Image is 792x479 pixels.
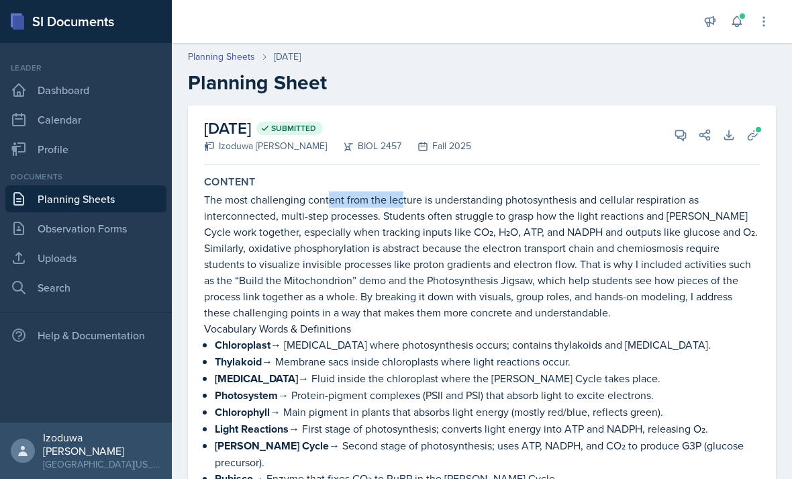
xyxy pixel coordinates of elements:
[204,175,256,189] label: Content
[188,50,255,64] a: Planning Sheets
[204,320,760,337] p: Vocabulary Words & Definitions
[5,185,166,212] a: Planning Sheets
[43,458,161,471] div: [GEOGRAPHIC_DATA][US_STATE]
[204,191,760,320] p: The most challenging content from the lecture is understanding photosynthesis and cellular respir...
[271,123,316,134] span: Submitted
[215,437,760,470] p: → Second stage of photosynthesis; uses ATP, NADPH, and CO₂ to produce G3P (glucose precursor).
[5,136,166,163] a: Profile
[5,62,166,74] div: Leader
[215,421,289,437] strong: Light Reactions
[215,421,760,437] p: → First stage of photosynthesis; converts light energy into ATP and NADPH, releasing O₂.
[215,353,760,370] p: → Membrane sacs inside chloroplasts where light reactions occur.
[43,431,161,458] div: Izoduwa [PERSON_NAME]
[5,77,166,103] a: Dashboard
[215,404,270,420] strong: Chlorophyll
[204,116,471,140] h2: [DATE]
[204,139,327,153] div: Izoduwa [PERSON_NAME]
[5,215,166,242] a: Observation Forms
[215,337,760,353] p: → [MEDICAL_DATA] where photosynthesis occurs; contains thylakoids and [MEDICAL_DATA].
[5,322,166,349] div: Help & Documentation
[188,71,776,95] h2: Planning Sheet
[215,387,760,404] p: → Protein-pigment complexes (PSII and PSI) that absorb light to excite electrons.
[327,139,401,153] div: BIOL 2457
[5,245,166,271] a: Uploads
[401,139,471,153] div: Fall 2025
[215,438,329,453] strong: [PERSON_NAME] Cycle
[5,106,166,133] a: Calendar
[215,337,270,353] strong: Chloroplast
[215,404,760,421] p: → Main pigment in plants that absorbs light energy (mostly red/blue, reflects green).
[5,274,166,301] a: Search
[215,371,298,386] strong: [MEDICAL_DATA]
[215,388,278,403] strong: Photosystem
[5,171,166,183] div: Documents
[215,370,760,387] p: → Fluid inside the chloroplast where the [PERSON_NAME] Cycle takes place.
[215,354,262,369] strong: Thylakoid
[274,50,301,64] div: [DATE]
